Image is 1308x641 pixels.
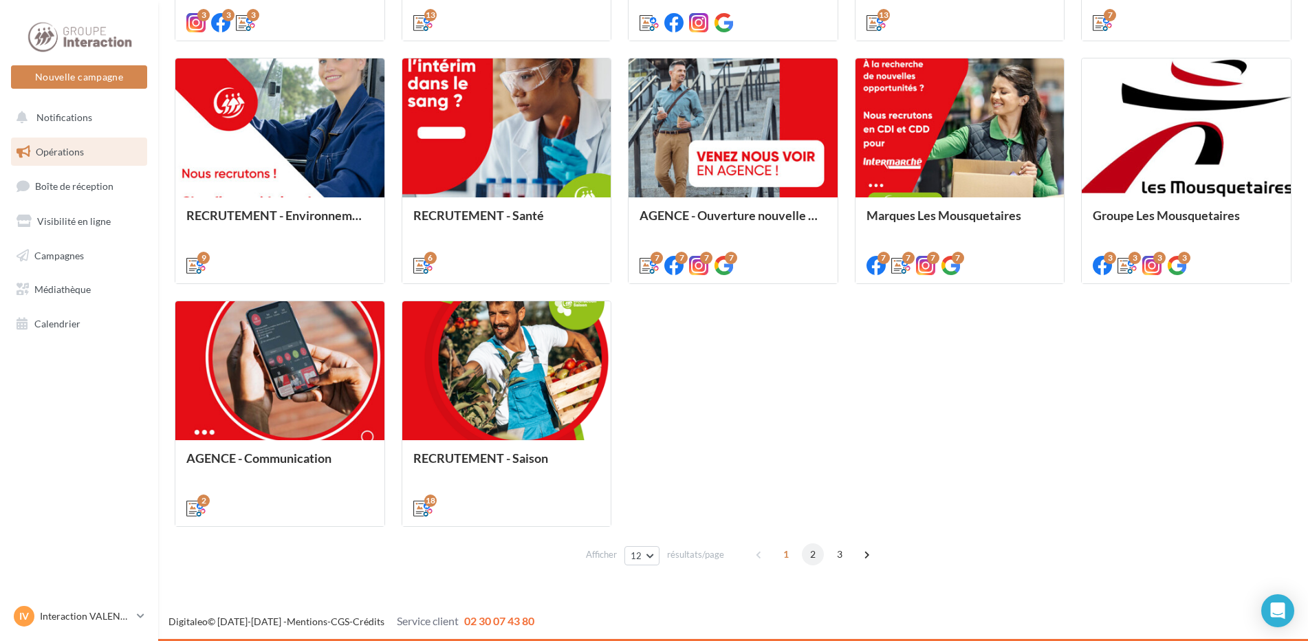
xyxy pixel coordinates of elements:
[640,208,827,236] div: AGENCE - Ouverture nouvelle agence
[8,171,150,201] a: Boîte de réception
[424,9,437,21] div: 13
[624,546,660,565] button: 12
[353,616,384,627] a: Crédits
[19,609,29,623] span: IV
[413,208,600,236] div: RECRUTEMENT - Santé
[8,241,150,270] a: Campagnes
[34,283,91,295] span: Médiathèque
[197,252,210,264] div: 9
[8,309,150,338] a: Calendrier
[11,603,147,629] a: IV Interaction VALENCIENNES
[36,111,92,123] span: Notifications
[8,138,150,166] a: Opérations
[1261,594,1294,627] div: Open Intercom Messenger
[829,543,851,565] span: 3
[413,451,600,479] div: RECRUTEMENT - Saison
[168,616,208,627] a: Digitaleo
[586,548,617,561] span: Afficher
[197,9,210,21] div: 3
[725,252,737,264] div: 7
[168,616,534,627] span: © [DATE]-[DATE] - - -
[1104,9,1116,21] div: 7
[952,252,964,264] div: 7
[8,275,150,304] a: Médiathèque
[37,215,111,227] span: Visibilité en ligne
[197,495,210,507] div: 2
[1129,252,1141,264] div: 3
[34,318,80,329] span: Calendrier
[287,616,327,627] a: Mentions
[802,543,824,565] span: 2
[222,9,235,21] div: 3
[878,252,890,264] div: 7
[35,180,113,192] span: Boîte de réception
[397,614,459,627] span: Service client
[700,252,712,264] div: 7
[1153,252,1166,264] div: 3
[186,208,373,236] div: RECRUTEMENT - Environnement
[8,103,144,132] button: Notifications
[866,208,1054,236] div: Marques Les Mousquetaires
[631,550,642,561] span: 12
[8,207,150,236] a: Visibilité en ligne
[247,9,259,21] div: 3
[927,252,939,264] div: 7
[775,543,797,565] span: 1
[424,495,437,507] div: 18
[675,252,688,264] div: 7
[464,614,534,627] span: 02 30 07 43 80
[11,65,147,89] button: Nouvelle campagne
[331,616,349,627] a: CGS
[902,252,915,264] div: 7
[36,146,84,157] span: Opérations
[651,252,663,264] div: 7
[1104,252,1116,264] div: 3
[186,451,373,479] div: AGENCE - Communication
[1093,208,1280,236] div: Groupe Les Mousquetaires
[667,548,724,561] span: résultats/page
[40,609,131,623] p: Interaction VALENCIENNES
[1178,252,1190,264] div: 3
[34,249,84,261] span: Campagnes
[878,9,890,21] div: 13
[424,252,437,264] div: 6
